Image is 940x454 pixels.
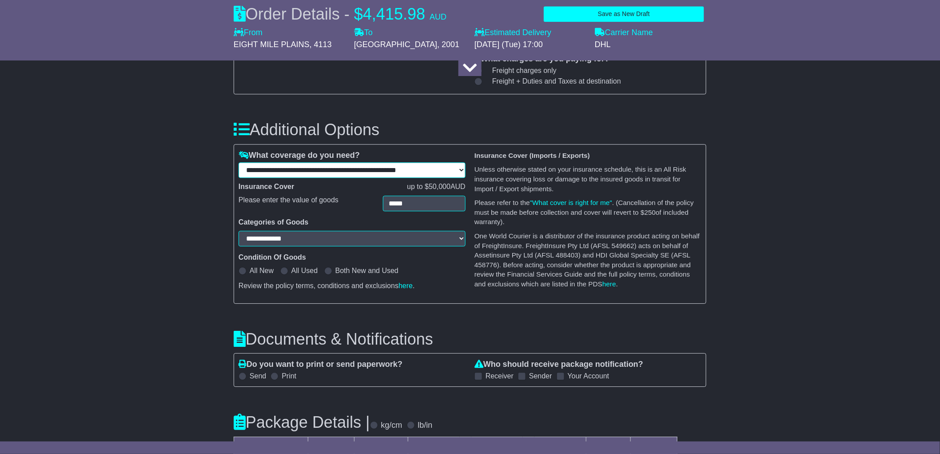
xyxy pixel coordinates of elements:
span: 250 [645,209,656,216]
label: To [354,28,373,38]
label: Both New and Used [335,266,398,275]
small: Please refer to the . (Cancellation of the policy must be made before collection and cover will r... [474,199,694,225]
label: Receiver [486,372,514,380]
b: Insurance Cover [239,183,294,190]
div: up to $ AUD [402,182,470,191]
label: Do you want to print or send paperwork? [239,360,402,370]
div: Order Details - [234,4,446,24]
span: $ [354,5,363,23]
div: DHL [595,40,706,50]
div: [DATE] (Tue) 17:00 [474,40,586,50]
small: One World Courier is a distributor of the insurance product acting on behalf of FreightInsure. Fr... [474,232,700,288]
span: [GEOGRAPHIC_DATA] [354,40,437,49]
label: What coverage do you need? [239,151,360,161]
label: From [234,28,263,38]
label: kg/cm [381,421,402,430]
div: Please enter the value of goods [234,196,378,211]
div: Review the policy terms, conditions and exclusions . [239,281,466,290]
a: "What cover is right for me" [530,199,612,206]
span: EIGHT MILE PLAINS [234,40,310,49]
b: Insurance Cover (Imports / Exports) [474,152,590,159]
label: lb/in [418,421,433,430]
h3: Additional Options [234,121,706,139]
label: Carrier Name [595,28,653,38]
label: Sender [529,372,552,380]
span: , 2001 [437,40,459,49]
label: All Used [291,266,318,275]
a: here [602,280,616,288]
h3: Package Details | [234,414,370,431]
span: 4,415.98 [363,5,425,23]
span: , 4113 [310,40,332,49]
label: Your Account [568,372,609,380]
label: All New [250,266,274,275]
label: Send [250,372,266,380]
label: Who should receive package notification? [474,360,643,370]
span: 50,000 [429,183,450,190]
label: Estimated Delivery [474,28,586,38]
b: Condition Of Goods [239,253,306,261]
span: AUD [430,12,446,21]
b: Categories of Goods [239,218,308,226]
small: Unless otherwise stated on your insurance schedule, this is an All Risk insurance covering loss o... [474,165,686,192]
button: Save as New Draft [544,6,704,22]
span: Freight + Duties and Taxes at destination [492,77,621,85]
a: here [398,282,413,289]
h3: Documents & Notifications [234,330,706,348]
label: Print [282,372,296,380]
